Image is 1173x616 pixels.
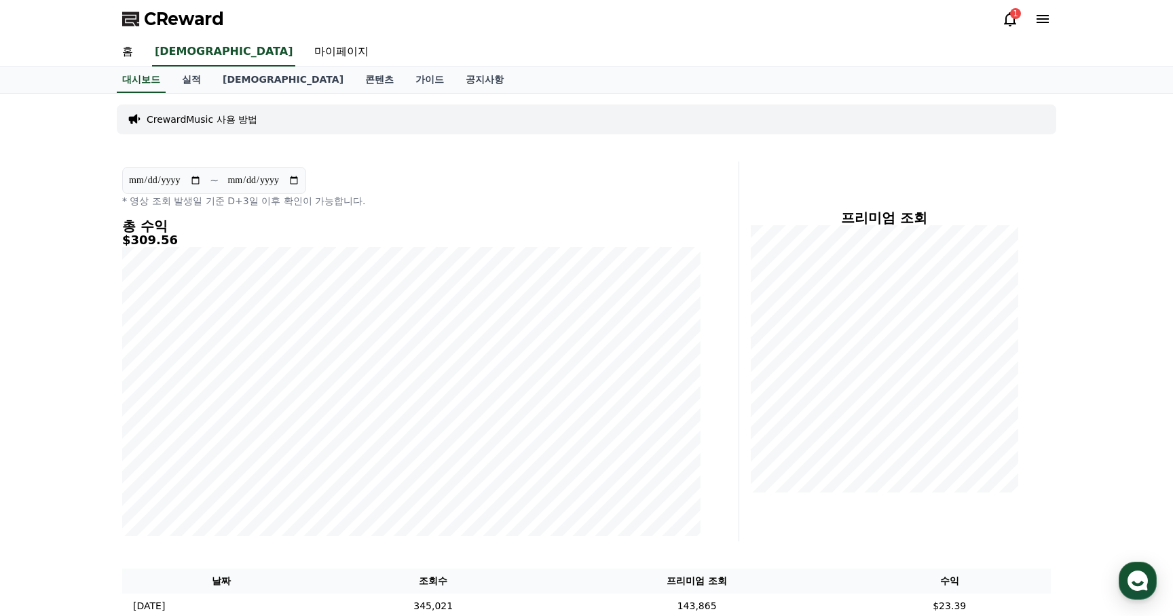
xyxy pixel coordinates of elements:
[354,67,405,93] a: 콘텐츠
[171,67,212,93] a: 실적
[210,172,219,189] p: ~
[122,218,701,233] h4: 총 수익
[303,38,379,66] a: 마이페이지
[133,599,165,613] p: [DATE]
[405,67,455,93] a: 가이드
[321,569,546,594] th: 조회수
[122,233,701,247] h5: $309.56
[1002,11,1018,27] a: 1
[147,113,257,126] a: CrewardMusic 사용 방법
[122,194,701,208] p: * 영상 조회 발생일 기준 D+3일 이후 확인이 가능합니다.
[122,569,321,594] th: 날짜
[750,210,1018,225] h4: 프리미엄 조회
[212,67,354,93] a: [DEMOGRAPHIC_DATA]
[455,67,515,93] a: 공지사항
[1010,8,1021,19] div: 1
[144,8,224,30] span: CReward
[546,569,849,594] th: 프리미엄 조회
[122,8,224,30] a: CReward
[152,38,295,66] a: [DEMOGRAPHIC_DATA]
[848,569,1051,594] th: 수익
[117,67,166,93] a: 대시보드
[111,38,144,66] a: 홈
